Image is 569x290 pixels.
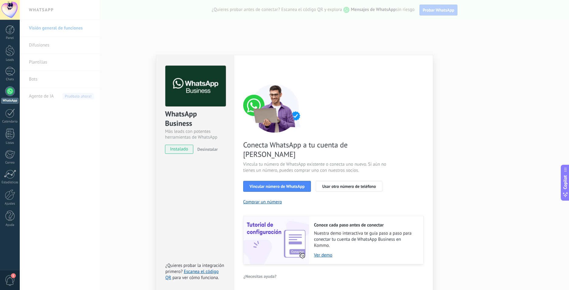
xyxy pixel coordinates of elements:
[165,109,225,129] div: WhatsApp Business
[243,199,282,205] button: Comprar un número
[1,58,19,62] div: Leads
[316,181,382,192] button: Usar otro número de teléfono
[1,223,19,227] div: Ayuda
[1,98,19,104] div: WhatsApp
[165,129,225,140] div: Más leads con potentes herramientas de WhatsApp
[243,84,307,133] img: connect number
[165,145,193,154] span: instalado
[1,120,19,124] div: Calendario
[165,263,224,274] span: ¿Quieres probar la integración primero?
[165,66,226,107] img: logo_main.png
[322,184,376,188] span: Usar otro número de teléfono
[562,175,568,189] span: Copilot
[1,161,19,165] div: Correo
[243,181,311,192] button: Vincular número de WhatsApp
[1,141,19,145] div: Listas
[1,78,19,81] div: Chats
[195,145,218,154] button: Desinstalar
[314,252,417,258] a: Ver demo
[243,272,277,281] button: ¿Necesitas ayuda?
[172,275,219,281] span: para ver cómo funciona.
[1,202,19,206] div: Ajustes
[314,230,417,249] span: Nuestra demo interactiva te guía paso a paso para conectar tu cuenta de WhatsApp Business en Kommo.
[1,36,19,40] div: Panel
[165,269,219,281] a: Escanea el código QR
[197,147,218,152] span: Desinstalar
[243,161,388,174] span: Vincula tu número de WhatsApp existente o conecta uno nuevo. Si aún no tienes un número, puedes c...
[250,184,305,188] span: Vincular número de WhatsApp
[1,181,19,185] div: Estadísticas
[314,222,417,228] h2: Conoce cada paso antes de conectar
[11,273,16,278] span: 1
[243,274,277,278] span: ¿Necesitas ayuda?
[243,140,388,159] span: Conecta WhatsApp a tu cuenta de [PERSON_NAME]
